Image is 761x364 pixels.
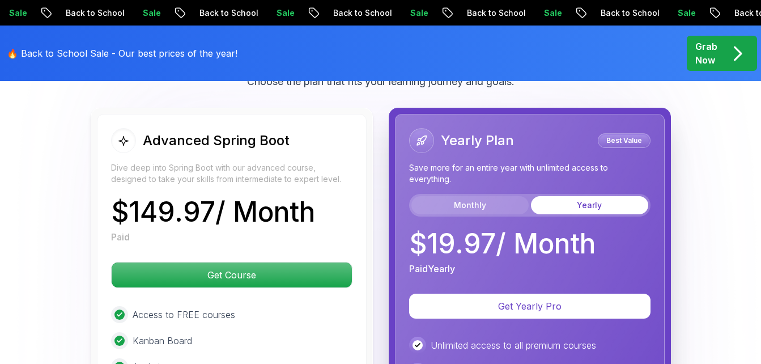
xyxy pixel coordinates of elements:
[409,162,651,185] p: Save more for an entire year with unlimited access to everything.
[143,132,290,150] h2: Advanced Spring Boot
[112,263,352,287] p: Get Course
[7,46,237,60] p: 🔥 Back to School Sale - Our best prices of the year!
[111,230,130,244] p: Paid
[111,198,315,226] p: $ 149.97 / Month
[725,7,761,19] p: Sale
[431,338,596,352] p: Unlimited access to all premium courses
[133,334,192,348] p: Kanban Board
[591,7,627,19] p: Sale
[190,7,226,19] p: Sale
[380,7,457,19] p: Back to School
[409,294,651,319] button: Get Yearly Pro
[531,196,648,214] button: Yearly
[457,7,494,19] p: Sale
[514,7,591,19] p: Back to School
[409,300,651,312] a: Get Yearly Pro
[246,7,324,19] p: Back to School
[441,132,514,150] h2: Yearly Plan
[111,262,352,288] button: Get Course
[247,74,515,90] p: Choose the plan that fits your learning journey and goals.
[56,7,92,19] p: Sale
[113,7,190,19] p: Back to School
[111,162,352,185] p: Dive deep into Spring Boot with our advanced course, designed to take your skills from intermedia...
[600,135,649,146] p: Best Value
[411,196,529,214] button: Monthly
[133,308,235,321] p: Access to FREE courses
[695,40,717,67] p: Grab Now
[648,7,725,19] p: Back to School
[324,7,360,19] p: Sale
[111,269,352,281] a: Get Course
[409,230,596,257] p: $ 19.97 / Month
[409,262,455,276] p: Paid Yearly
